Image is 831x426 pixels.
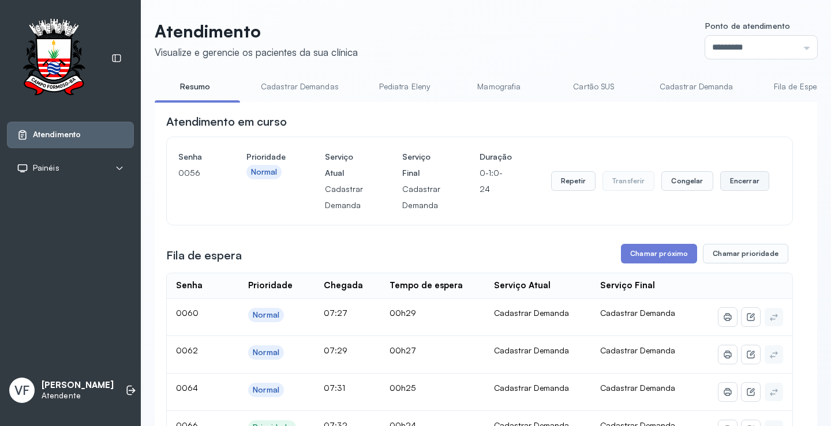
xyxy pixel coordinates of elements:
a: Cartão SUS [553,77,634,96]
button: Repetir [551,171,596,191]
span: 00h25 [390,383,415,393]
p: Cadastrar Demanda [325,181,363,213]
button: Congelar [661,171,713,191]
div: Normal [253,348,279,357]
p: 0056 [178,165,207,181]
div: Tempo de espera [390,280,463,291]
img: Logotipo do estabelecimento [12,18,95,99]
p: 0-1:0-24 [480,165,512,197]
div: Serviço Final [600,280,655,291]
button: Encerrar [720,171,769,191]
span: 07:27 [324,308,347,318]
span: 00h29 [390,308,416,318]
div: Cadastrar Demanda [494,383,582,393]
span: 07:29 [324,345,347,355]
span: Atendimento [33,130,81,140]
span: 0060 [176,308,199,318]
a: Pediatra Eleny [364,77,445,96]
div: Cadastrar Demanda [494,345,582,356]
span: Cadastrar Demanda [600,308,675,318]
h4: Serviço Final [402,149,440,181]
button: Transferir [602,171,655,191]
a: Resumo [155,77,235,96]
span: Ponto de atendimento [705,21,790,31]
a: Mamografia [459,77,540,96]
span: 0062 [176,345,198,355]
span: Cadastrar Demanda [600,345,675,355]
span: Cadastrar Demanda [600,383,675,393]
span: 07:31 [324,383,345,393]
p: [PERSON_NAME] [42,380,114,391]
div: Prioridade [248,280,293,291]
h3: Fila de espera [166,247,242,263]
div: Serviço Atual [494,280,551,291]
span: 0064 [176,383,198,393]
a: Atendimento [17,129,124,141]
a: Cadastrar Demanda [648,77,745,96]
p: Cadastrar Demanda [402,181,440,213]
button: Chamar próximo [621,244,697,263]
div: Chegada [324,280,363,291]
a: Cadastrar Demandas [249,77,350,96]
div: Normal [253,385,279,395]
h3: Atendimento em curso [166,114,287,130]
div: Cadastrar Demanda [494,308,582,318]
div: Visualize e gerencie os pacientes da sua clínica [155,46,358,58]
h4: Senha [178,149,207,165]
div: Normal [251,167,278,177]
h4: Serviço Atual [325,149,363,181]
span: 00h27 [390,345,416,355]
p: Atendente [42,391,114,401]
button: Chamar prioridade [703,244,788,263]
div: Senha [176,280,203,291]
p: Atendimento [155,21,358,42]
h4: Duração [480,149,512,165]
div: Normal [253,310,279,320]
h4: Prioridade [246,149,286,165]
span: Painéis [33,163,59,173]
